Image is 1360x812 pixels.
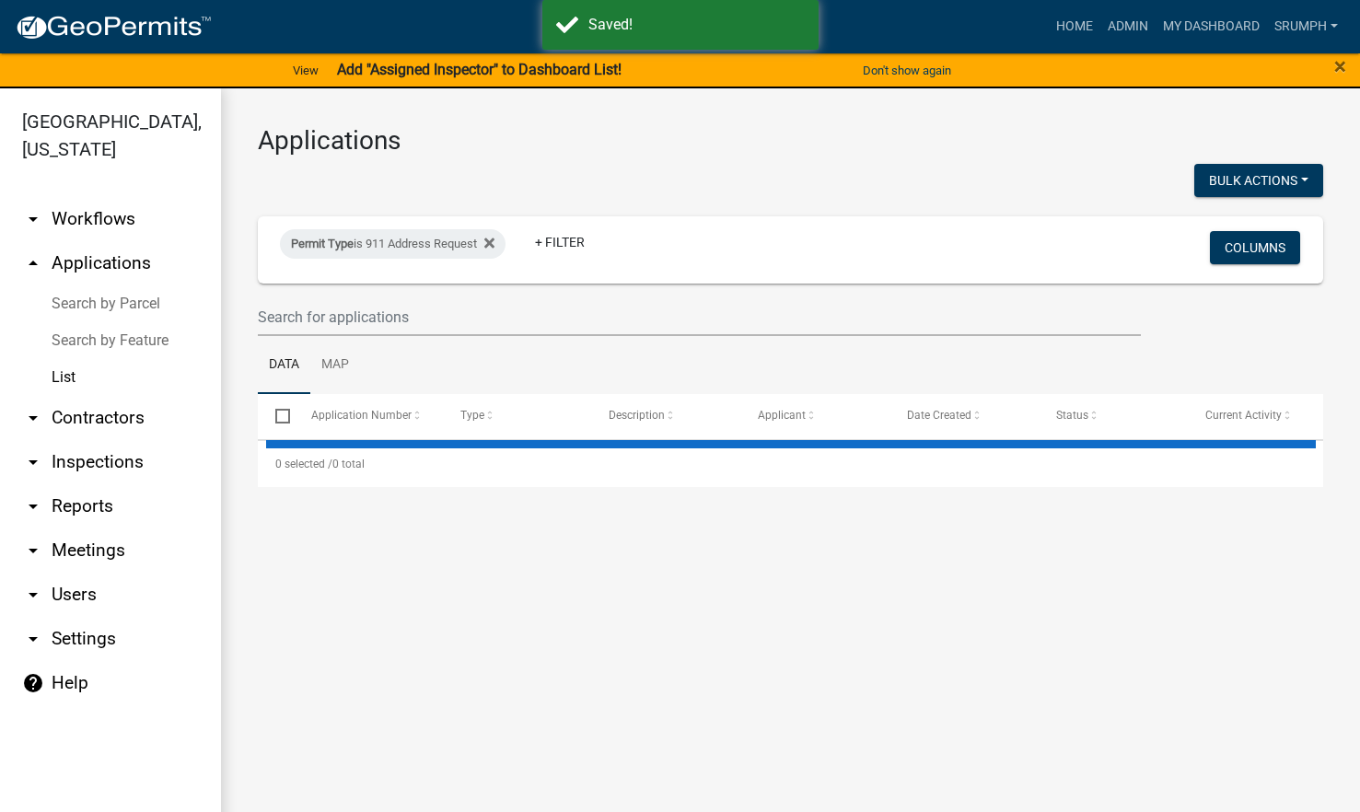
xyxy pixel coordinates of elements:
span: Current Activity [1205,409,1282,422]
span: Description [609,409,665,422]
a: View [285,55,326,86]
i: arrow_drop_down [22,208,44,230]
datatable-header-cell: Applicant [740,394,889,438]
a: Admin [1100,9,1156,44]
datatable-header-cell: Select [258,394,293,438]
datatable-header-cell: Application Number [293,394,442,438]
span: × [1334,53,1346,79]
a: Data [258,336,310,395]
i: arrow_drop_down [22,539,44,562]
button: Close [1334,55,1346,77]
button: Don't show again [855,55,959,86]
span: Type [460,409,484,422]
a: Map [310,336,360,395]
button: Columns [1210,231,1300,264]
a: srumph [1267,9,1345,44]
datatable-header-cell: Current Activity [1188,394,1337,438]
span: Date Created [907,409,971,422]
a: + Filter [520,226,599,259]
i: arrow_drop_down [22,451,44,473]
datatable-header-cell: Date Created [889,394,1039,438]
i: arrow_drop_down [22,407,44,429]
datatable-header-cell: Type [442,394,591,438]
span: Applicant [758,409,806,422]
datatable-header-cell: Status [1039,394,1188,438]
a: My Dashboard [1156,9,1267,44]
i: help [22,672,44,694]
div: is 911 Address Request [280,229,506,259]
i: arrow_drop_down [22,495,44,517]
div: 0 total [258,441,1323,487]
i: arrow_drop_down [22,628,44,650]
input: Search for applications [258,298,1141,336]
strong: Add "Assigned Inspector" to Dashboard List! [337,61,622,78]
a: Home [1049,9,1100,44]
button: Bulk Actions [1194,164,1323,197]
i: arrow_drop_down [22,584,44,606]
span: Status [1056,409,1088,422]
datatable-header-cell: Description [591,394,740,438]
span: 0 selected / [275,458,332,470]
i: arrow_drop_up [22,252,44,274]
h3: Applications [258,125,1323,157]
div: Saved! [588,14,805,36]
span: Application Number [311,409,412,422]
span: Permit Type [291,237,354,250]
